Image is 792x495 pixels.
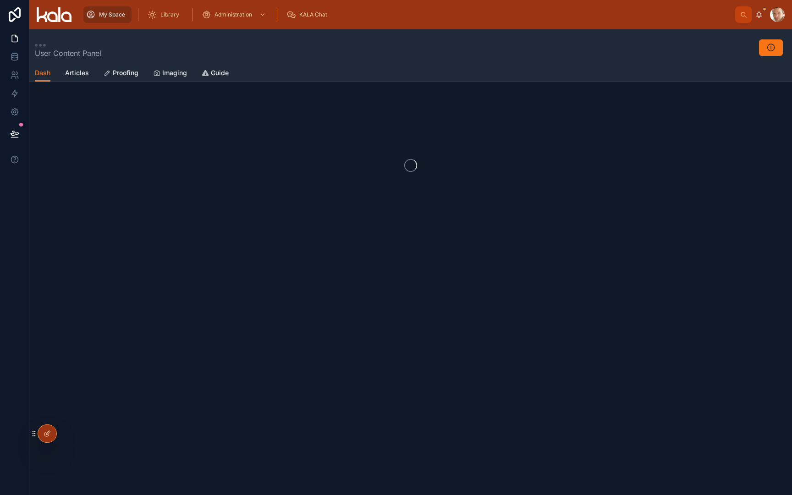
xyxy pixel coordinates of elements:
[214,11,252,18] span: Administration
[284,6,334,23] a: KALA Chat
[65,68,89,77] span: Articles
[104,65,138,83] a: Proofing
[299,11,327,18] span: KALA Chat
[202,65,229,83] a: Guide
[35,48,101,59] span: User Content Panel
[162,68,187,77] span: Imaging
[211,68,229,77] span: Guide
[65,65,89,83] a: Articles
[199,6,270,23] a: Administration
[35,68,50,77] span: Dash
[145,6,186,23] a: Library
[113,68,138,77] span: Proofing
[83,6,132,23] a: My Space
[99,11,125,18] span: My Space
[37,7,71,22] img: App logo
[35,65,50,82] a: Dash
[153,65,187,83] a: Imaging
[160,11,179,18] span: Library
[79,5,735,25] div: scrollable content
